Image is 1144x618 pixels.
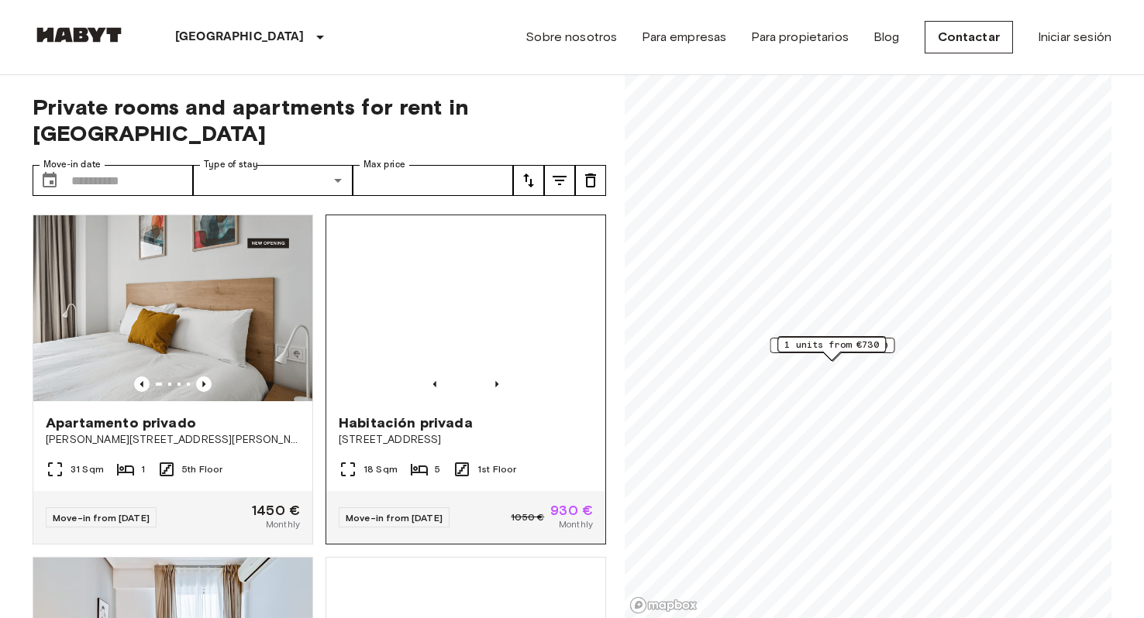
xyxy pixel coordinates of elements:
span: [PERSON_NAME][STREET_ADDRESS][PERSON_NAME][PERSON_NAME] [46,432,300,448]
span: Monthly [266,517,300,531]
span: [STREET_ADDRESS] [339,432,593,448]
span: 1450 € [252,503,300,517]
a: Marketing picture of unit ES-15-102-511-001Previous imagePrevious imageApartamento privado[PERSON... [33,215,313,544]
div: Map marker [777,336,886,360]
button: tune [544,165,575,196]
span: 1 units from €730 [784,338,879,352]
span: 1st Floor [477,462,516,476]
span: Move-in from [DATE] [346,512,443,524]
button: Previous image [196,376,212,392]
button: Previous image [489,376,505,392]
button: tune [575,165,606,196]
label: Move-in date [43,158,101,171]
button: tune [513,165,544,196]
img: Marketing picture of unit ES-15-032-001-05H [326,215,605,401]
span: 212 units from €1200 [777,338,887,352]
span: 5th Floor [182,462,222,476]
label: Type of stay [204,158,258,171]
span: Apartamento privado [46,414,196,432]
a: Iniciar sesión [1038,28,1111,46]
span: Habitación privada [339,414,473,432]
div: Map marker [770,338,894,362]
a: Sobre nosotros [525,28,617,46]
a: Blog [874,28,900,46]
button: Previous image [427,376,443,392]
button: Choose date [34,165,65,196]
a: Mapbox logo [629,596,698,614]
a: Para propietarios [751,28,849,46]
div: Map marker [777,337,886,361]
span: 1 [141,462,145,476]
img: Habyt [33,27,126,43]
p: [GEOGRAPHIC_DATA] [175,28,305,46]
span: 5 [435,462,440,476]
span: Move-in from [DATE] [53,512,150,524]
button: Previous image [134,376,150,392]
img: Marketing picture of unit ES-15-102-511-001 [33,215,312,401]
span: 930 € [550,503,593,517]
span: Private rooms and apartments for rent in [GEOGRAPHIC_DATA] [33,94,606,146]
label: Max price [364,158,405,171]
span: 31 Sqm [71,462,104,476]
a: Marketing picture of unit ES-15-032-001-05HPrevious imagePrevious imageHabitación privada[STREET_... [326,215,606,544]
span: 1050 € [511,510,544,524]
span: 18 Sqm [364,462,398,476]
a: Para empresas [642,28,726,46]
span: Monthly [559,517,593,531]
a: Contactar [925,21,1013,53]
